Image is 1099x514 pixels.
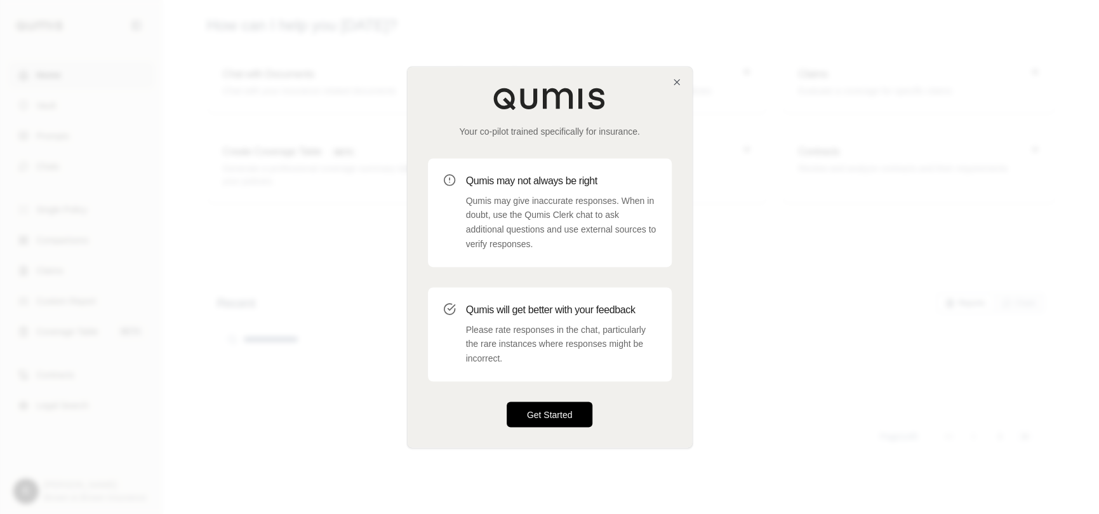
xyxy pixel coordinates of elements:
[428,125,672,138] p: Your co-pilot trained specifically for insurance.
[493,87,607,110] img: Qumis Logo
[466,302,656,318] h3: Qumis will get better with your feedback
[466,173,656,189] h3: Qumis may not always be right
[507,402,593,427] button: Get Started
[466,194,656,252] p: Qumis may give inaccurate responses. When in doubt, use the Qumis Clerk chat to ask additional qu...
[466,323,656,366] p: Please rate responses in the chat, particularly the rare instances where responses might be incor...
